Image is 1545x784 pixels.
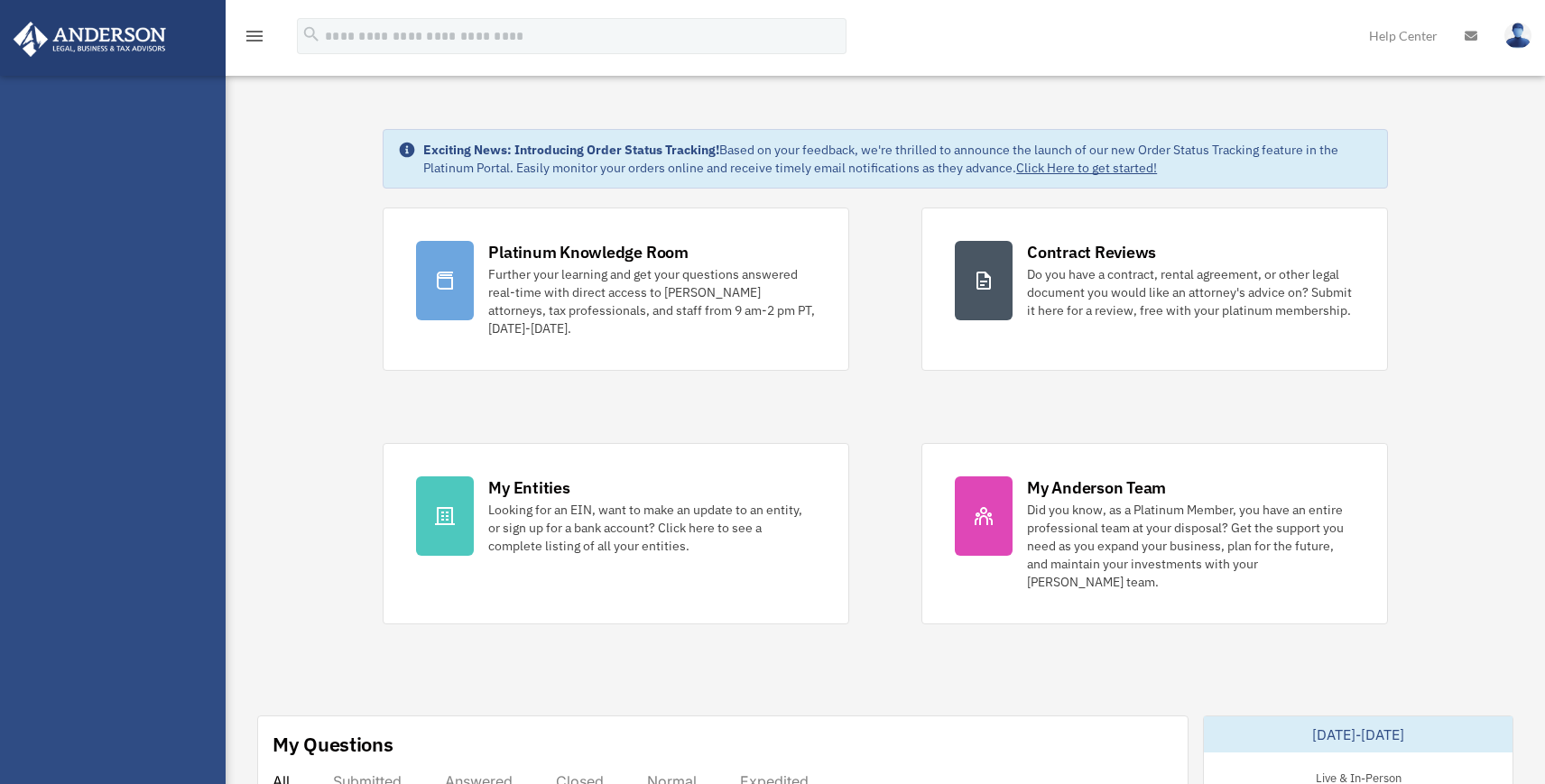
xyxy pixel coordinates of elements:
div: Did you know, as a Platinum Member, you have an entire professional team at your disposal? Get th... [1027,501,1355,591]
div: Looking for an EIN, want to make an update to an entity, or sign up for a bank account? Click her... [488,501,816,555]
div: My Anderson Team [1027,476,1166,499]
a: Platinum Knowledge Room Further your learning and get your questions answered real-time with dire... [383,208,849,371]
i: menu [244,25,265,47]
div: My Questions [273,731,393,758]
div: Contract Reviews [1027,241,1156,263]
a: menu [244,32,265,47]
a: Contract Reviews Do you have a contract, rental agreement, or other legal document you would like... [921,208,1388,371]
a: Click Here to get started! [1016,160,1157,176]
a: My Entities Looking for an EIN, want to make an update to an entity, or sign up for a bank accoun... [383,443,849,624]
div: Based on your feedback, we're thrilled to announce the launch of our new Order Status Tracking fe... [423,141,1373,177]
img: Anderson Advisors Platinum Portal [8,22,171,57]
img: User Pic [1504,23,1531,49]
i: search [301,24,321,44]
div: [DATE]-[DATE] [1204,716,1513,752]
div: Do you have a contract, rental agreement, or other legal document you would like an attorney's ad... [1027,265,1355,319]
div: Further your learning and get your questions answered real-time with direct access to [PERSON_NAM... [488,265,816,337]
strong: Exciting News: Introducing Order Status Tracking! [423,142,719,158]
a: My Anderson Team Did you know, as a Platinum Member, you have an entire professional team at your... [921,443,1388,624]
div: Platinum Knowledge Room [488,241,689,263]
div: My Entities [488,476,569,499]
